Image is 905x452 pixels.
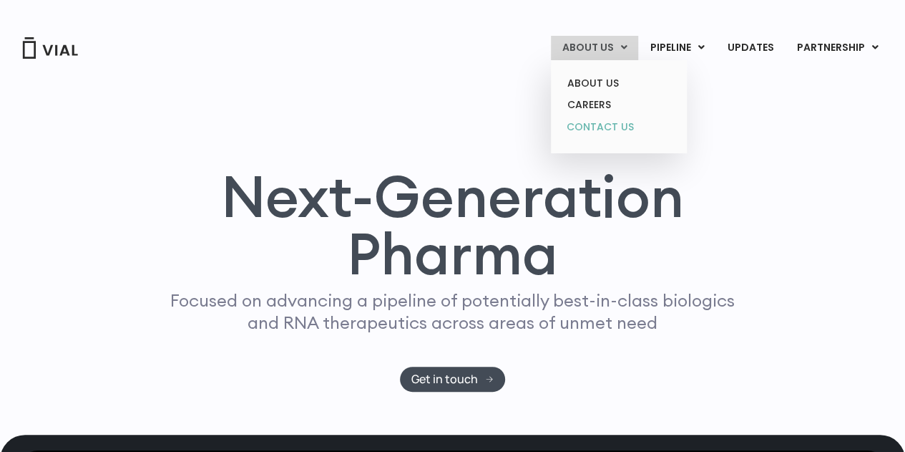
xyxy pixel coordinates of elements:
a: PARTNERSHIPMenu Toggle [786,36,890,60]
img: Vial Logo [21,37,79,59]
a: Get in touch [400,367,505,392]
p: Focused on advancing a pipeline of potentially best-in-class biologics and RNA therapeutics acros... [165,289,741,334]
h1: Next-Generation Pharma [143,168,763,282]
a: PIPELINEMenu Toggle [639,36,715,60]
span: Get in touch [411,374,478,385]
a: CONTACT US [556,116,681,139]
a: ABOUT USMenu Toggle [551,36,638,60]
a: ABOUT US [556,72,681,95]
a: CAREERS [556,94,681,116]
a: UPDATES [716,36,785,60]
